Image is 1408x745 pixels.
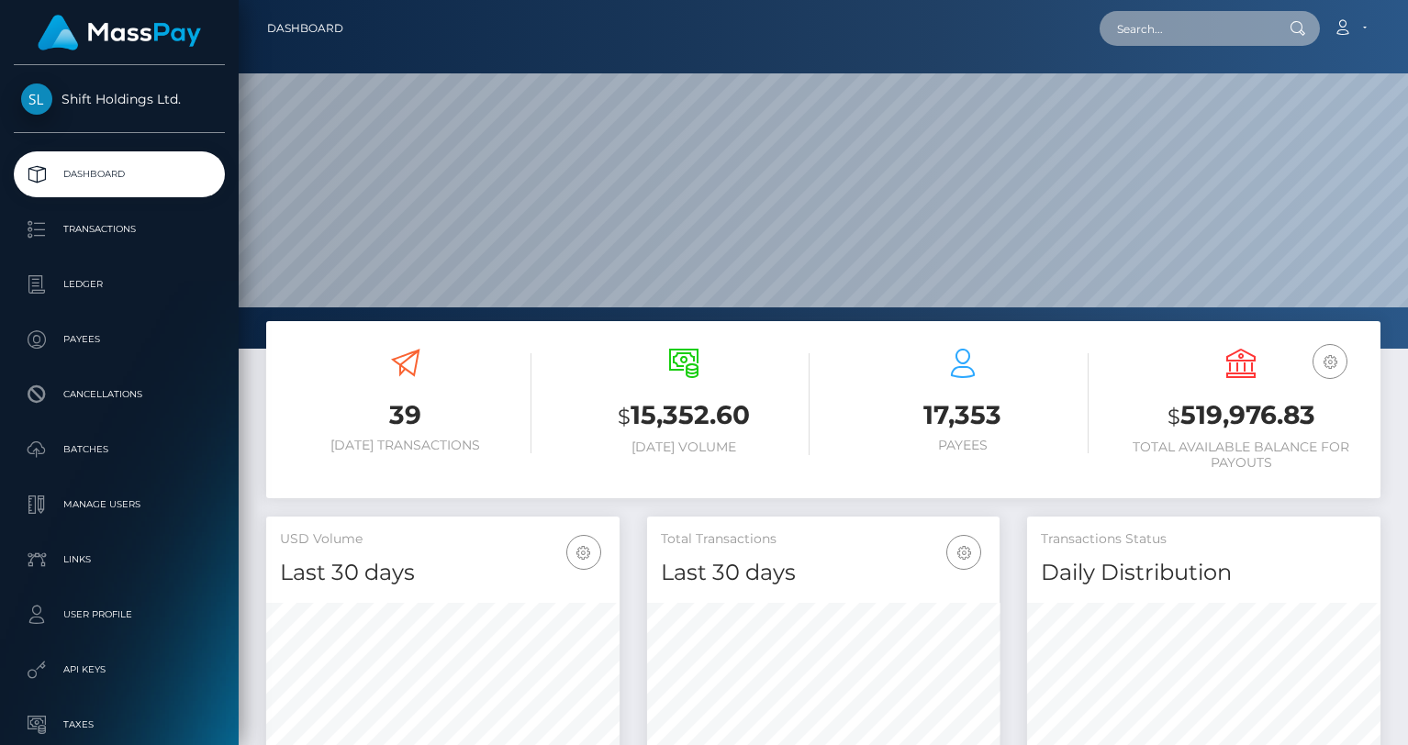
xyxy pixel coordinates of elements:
h6: [DATE] Transactions [280,438,531,453]
a: Cancellations [14,372,225,417]
h3: 39 [280,397,531,433]
p: Cancellations [21,381,218,408]
h6: Payees [837,438,1089,453]
a: Ledger [14,261,225,307]
span: Shift Holdings Ltd. [14,91,225,107]
h3: 519,976.83 [1116,397,1368,435]
a: Links [14,537,225,583]
h5: Transactions Status [1041,530,1367,549]
h4: Last 30 days [280,557,606,589]
h4: Daily Distribution [1041,557,1367,589]
h5: USD Volume [280,530,606,549]
p: Transactions [21,216,218,243]
img: MassPay Logo [38,15,201,50]
p: User Profile [21,601,218,628]
small: $ [1168,404,1180,429]
h3: 15,352.60 [559,397,810,435]
small: $ [618,404,631,429]
a: Batches [14,427,225,473]
h6: [DATE] Volume [559,439,810,455]
input: Search... [1100,11,1272,46]
p: Ledger [21,271,218,298]
h6: Total Available Balance for Payouts [1116,439,1368,471]
p: Dashboard [21,161,218,188]
h5: Total Transactions [661,530,987,549]
p: Payees [21,326,218,353]
p: Links [21,546,218,573]
img: Shift Holdings Ltd. [21,83,52,115]
p: Batches [21,436,218,463]
p: API Keys [21,656,218,684]
a: User Profile [14,592,225,638]
p: Manage Users [21,491,218,518]
a: API Keys [14,647,225,693]
h3: 17,353 [837,397,1089,433]
a: Payees [14,317,225,362]
p: Taxes [21,711,218,739]
a: Dashboard [14,151,225,197]
h4: Last 30 days [661,557,987,589]
a: Transactions [14,206,225,252]
a: Dashboard [267,9,343,48]
a: Manage Users [14,482,225,528]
